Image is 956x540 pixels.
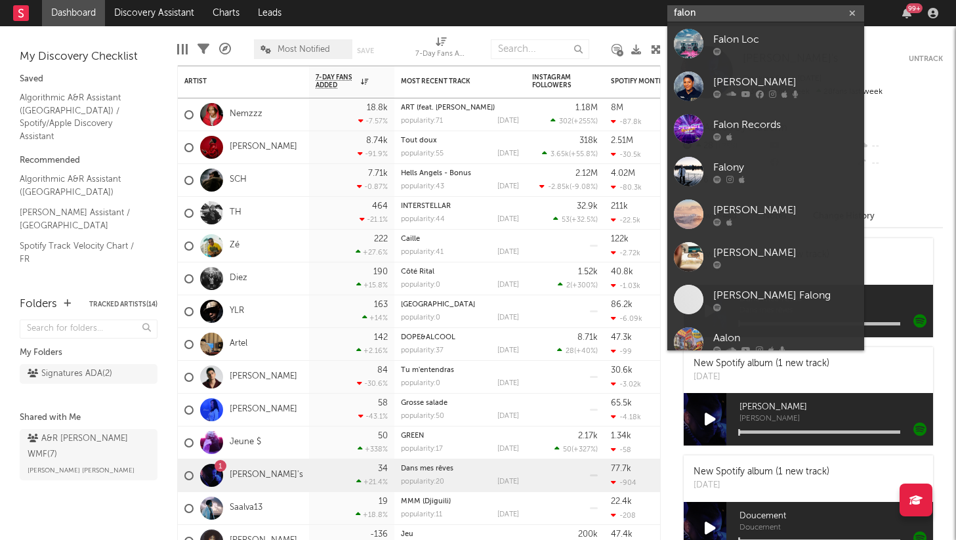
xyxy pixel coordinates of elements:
div: ( ) [553,215,598,224]
span: Doucement [739,509,933,524]
a: SCH [230,175,247,186]
div: [DATE] [497,511,519,518]
div: +18.8 % [356,510,388,519]
div: 163 [374,301,388,309]
div: Rotterdam [401,301,519,308]
div: 34 [378,465,388,473]
button: Untrack [909,52,943,66]
div: 7-Day Fans Added (7-Day Fans Added) [415,33,468,66]
div: -43.1 % [358,412,388,421]
div: [PERSON_NAME] [713,74,858,90]
div: 58 [378,399,388,407]
div: -80.3k [611,183,642,192]
div: [DATE] [497,281,519,289]
div: 1.34k [611,432,631,440]
div: +21.4 % [356,478,388,486]
div: Falony [713,159,858,175]
div: popularity: 37 [401,347,444,354]
div: 211k [611,202,628,211]
div: -99 [611,347,632,356]
div: 40.8k [611,268,633,276]
div: popularity: 44 [401,216,445,223]
div: Grosse salade [401,400,519,407]
div: -30.5k [611,150,641,159]
div: Folders [20,297,57,312]
div: +338 % [358,445,388,453]
div: ( ) [554,445,598,453]
div: Most Recent Track [401,77,499,85]
div: -- [856,138,943,155]
div: 8.71k [577,333,598,342]
a: Algorithmic A&R Assistant ([GEOGRAPHIC_DATA]) / Spotify/Apple Discovery Assistant [20,91,144,143]
div: Falon Records [713,117,858,133]
div: [DATE] [694,371,829,384]
div: 2.12M [575,169,598,178]
div: popularity: 20 [401,478,444,486]
a: Artel [230,339,247,350]
div: [DATE] [497,117,519,125]
div: -3.02k [611,380,641,388]
a: MMM (Djiguili) [401,498,451,505]
div: 50 [378,432,388,440]
div: Hells Angels - Bonus [401,170,519,177]
div: ( ) [557,346,598,355]
div: popularity: 0 [401,380,440,387]
div: popularity: 0 [401,281,440,289]
button: 99+ [902,8,911,18]
a: Côté Rital [401,268,434,276]
a: Diez [230,273,247,284]
div: Shared with Me [20,410,157,426]
input: Search... [491,39,589,59]
div: [PERSON_NAME] [713,245,858,260]
input: Search for artists [667,5,864,22]
span: +55.8 % [571,151,596,158]
div: -- [856,155,943,172]
div: -58 [611,446,631,454]
a: [PERSON_NAME] [230,142,297,153]
div: Tout doux [401,137,519,144]
div: -2.72k [611,249,640,257]
span: +327 % [573,446,596,453]
a: [PERSON_NAME] [667,65,864,108]
div: ( ) [558,281,598,289]
div: -208 [611,511,636,520]
a: Tout doux [401,137,437,144]
div: 318k [579,136,598,145]
div: [DATE] [497,216,519,223]
div: [DATE] [497,413,519,420]
div: 84 [377,366,388,375]
div: popularity: 71 [401,117,443,125]
div: ( ) [539,182,598,191]
span: [PERSON_NAME] [739,400,933,415]
a: Caille [401,236,420,243]
a: [PERSON_NAME] [230,371,297,383]
div: A&R Pipeline [219,33,231,66]
div: -136 [370,530,388,539]
div: [DATE] [497,314,519,322]
div: [DATE] [497,347,519,354]
div: 2.51M [611,136,633,145]
div: New Spotify album (1 new track) [694,465,829,479]
span: [PERSON_NAME] [PERSON_NAME] [28,463,135,478]
span: 53 [562,217,570,224]
div: -904 [611,478,636,487]
div: Recommended [20,153,157,169]
div: My Discovery Checklist [20,49,157,65]
div: MMM (Djiguili) [401,498,519,505]
div: Jeu [401,531,519,538]
a: ART (feat. [PERSON_NAME]) [401,104,495,112]
div: ( ) [542,150,598,158]
div: 19 [379,497,388,506]
div: 122k [611,235,629,243]
div: Falon Loc [713,31,858,47]
div: +2.16 % [356,346,388,355]
a: Falon Records [667,108,864,150]
div: Côté Rital [401,268,519,276]
a: Algorithmic A&R Assistant ([GEOGRAPHIC_DATA]) [20,172,144,199]
a: [PERSON_NAME] [667,193,864,236]
a: Jeu [401,531,413,538]
span: Most Notified [278,45,330,54]
a: [PERSON_NAME]'s [230,470,303,481]
div: 47.4k [611,530,633,539]
div: 4.02M [611,169,635,178]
